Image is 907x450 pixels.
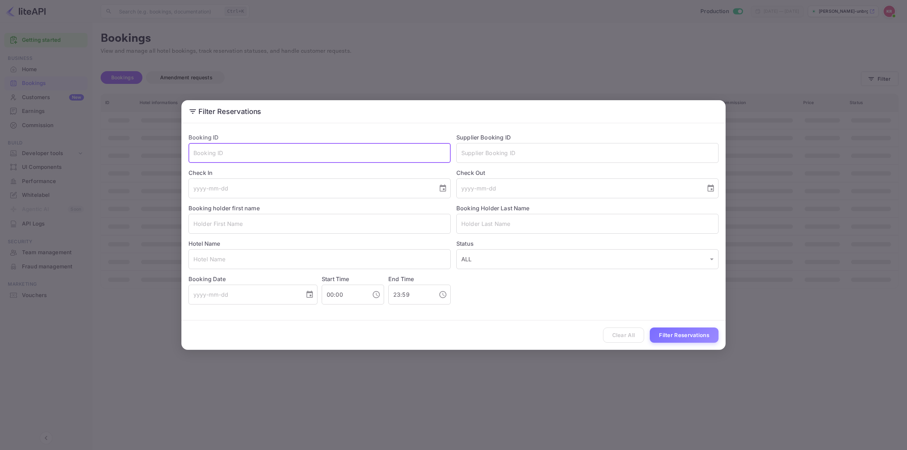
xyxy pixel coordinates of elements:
[322,285,366,304] input: hh:mm
[456,134,511,141] label: Supplier Booking ID
[456,239,719,248] label: Status
[369,287,383,302] button: Choose time, selected time is 12:00 AM
[188,143,451,163] input: Booking ID
[388,285,433,304] input: hh:mm
[388,275,414,283] label: End Time
[456,214,719,234] input: Holder Last Name
[188,275,317,283] label: Booking Date
[456,178,701,198] input: yyyy-mm-dd
[188,134,219,141] label: Booking ID
[188,169,451,177] label: Check In
[188,205,260,212] label: Booking holder first name
[181,100,726,123] h2: Filter Reservations
[436,287,450,302] button: Choose time, selected time is 11:59 PM
[436,181,450,195] button: Choose date
[650,327,719,343] button: Filter Reservations
[188,249,451,269] input: Hotel Name
[456,143,719,163] input: Supplier Booking ID
[188,240,220,247] label: Hotel Name
[456,249,719,269] div: ALL
[704,181,718,195] button: Choose date
[456,169,719,177] label: Check Out
[303,287,317,302] button: Choose date
[188,178,433,198] input: yyyy-mm-dd
[322,275,349,283] label: Start Time
[188,285,300,304] input: yyyy-mm-dd
[456,205,530,212] label: Booking Holder Last Name
[188,214,451,234] input: Holder First Name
